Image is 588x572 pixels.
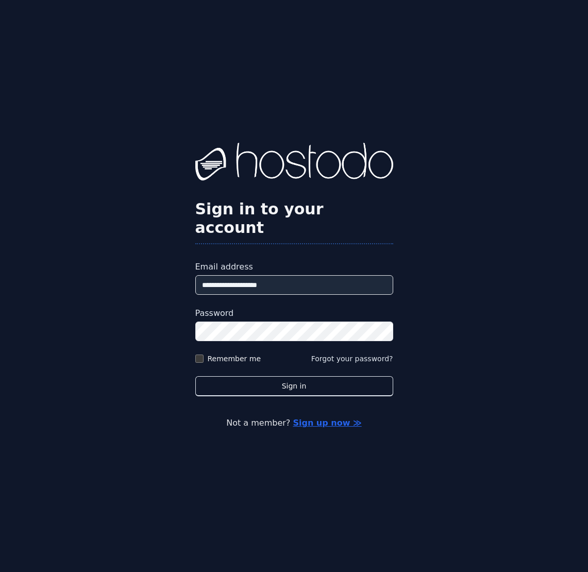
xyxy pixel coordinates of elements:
[293,418,361,428] a: Sign up now ≫
[208,354,261,364] label: Remember me
[41,417,547,429] p: Not a member?
[311,354,393,364] button: Forgot your password?
[195,376,393,396] button: Sign in
[195,307,393,319] label: Password
[195,261,393,273] label: Email address
[195,200,393,237] h2: Sign in to your account
[195,143,393,184] img: Hostodo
